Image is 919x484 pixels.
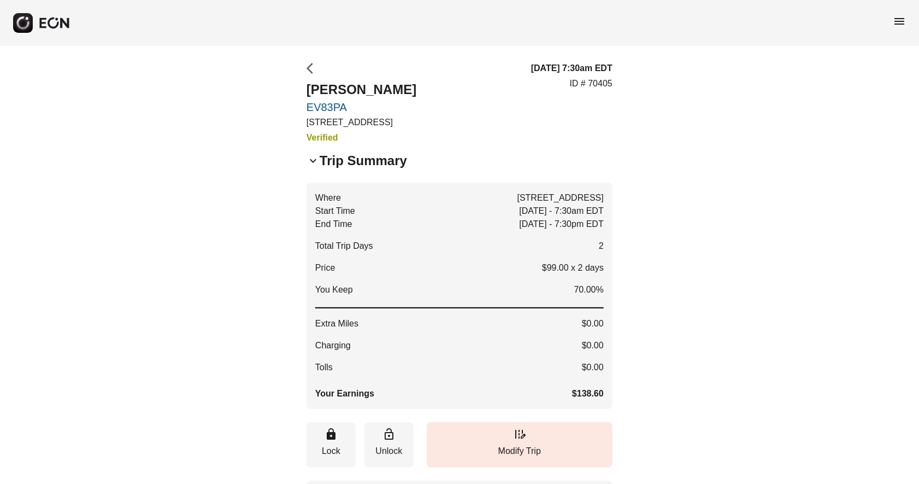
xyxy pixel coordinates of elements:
span: Tolls [315,361,333,374]
p: $99.00 x 2 days [542,261,604,275]
a: EV83PA [307,101,416,114]
span: You Keep [315,283,353,296]
span: End Time [315,218,352,231]
span: Charging [315,339,351,352]
span: 70.00% [574,283,604,296]
span: edit_road [513,428,526,441]
h2: Trip Summary [320,152,407,170]
p: [STREET_ADDRESS] [307,116,416,129]
span: Where [315,191,341,205]
span: $0.00 [582,361,604,374]
span: Your Earnings [315,387,374,400]
span: [DATE] - 7:30am EDT [520,205,604,218]
span: Total Trip Days [315,240,373,253]
span: [STREET_ADDRESS] [517,191,604,205]
h2: [PERSON_NAME] [307,81,416,98]
p: Modify Trip [432,445,607,458]
span: lock_open [382,428,396,441]
span: [DATE] - 7:30pm EDT [520,218,604,231]
span: lock [325,428,338,441]
button: Modify Trip [427,422,612,468]
p: Lock [312,445,350,458]
span: menu [893,15,906,28]
span: 2 [599,240,604,253]
p: ID # 70405 [570,77,612,90]
span: $0.00 [582,339,604,352]
span: Extra Miles [315,317,358,330]
button: Unlock [364,422,414,468]
p: Unlock [370,445,408,458]
h3: [DATE] 7:30am EDT [531,62,612,75]
button: Lock [307,422,356,468]
span: $138.60 [572,387,604,400]
h3: Verified [307,131,416,144]
span: $0.00 [582,317,604,330]
span: Start Time [315,205,355,218]
button: Where[STREET_ADDRESS]Start Time[DATE] - 7:30am EDTEnd Time[DATE] - 7:30pm EDTTotal Trip Days2Pric... [307,183,612,409]
p: Price [315,261,335,275]
span: arrow_back_ios [307,62,320,75]
span: keyboard_arrow_down [307,154,320,167]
